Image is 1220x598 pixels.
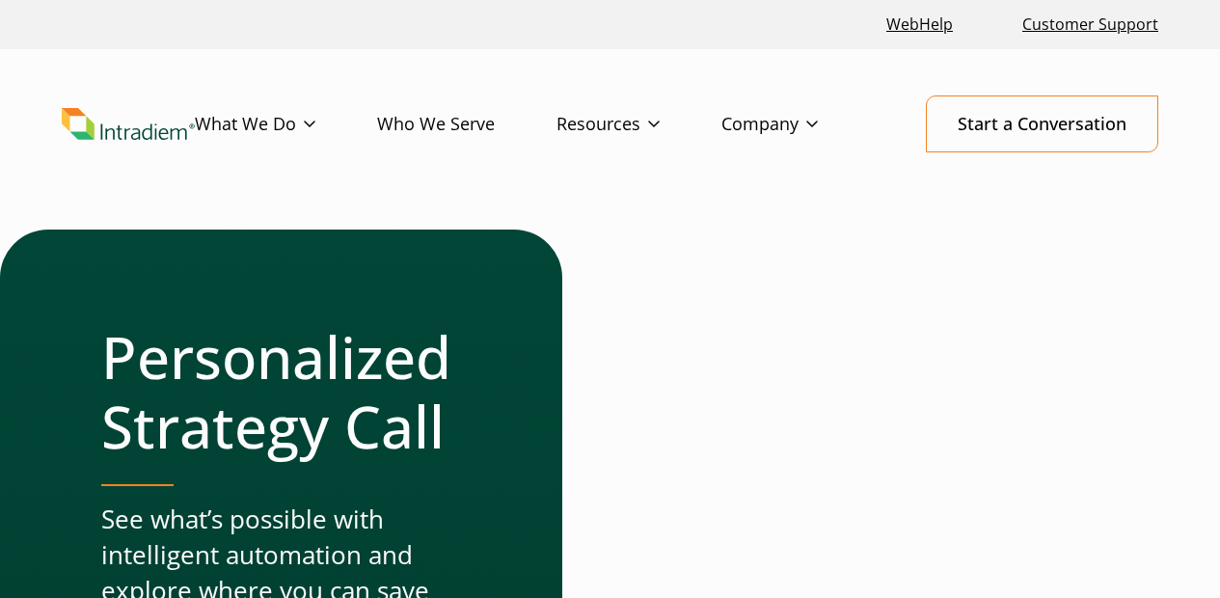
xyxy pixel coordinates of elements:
[721,96,880,152] a: Company
[1015,4,1166,45] a: Customer Support
[377,96,556,152] a: Who We Serve
[556,96,721,152] a: Resources
[101,322,485,461] h1: Personalized Strategy Call
[62,108,195,141] a: Link to homepage of Intradiem
[879,4,961,45] a: Link opens in a new window
[62,108,195,141] img: Intradiem
[195,96,377,152] a: What We Do
[926,95,1158,152] a: Start a Conversation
